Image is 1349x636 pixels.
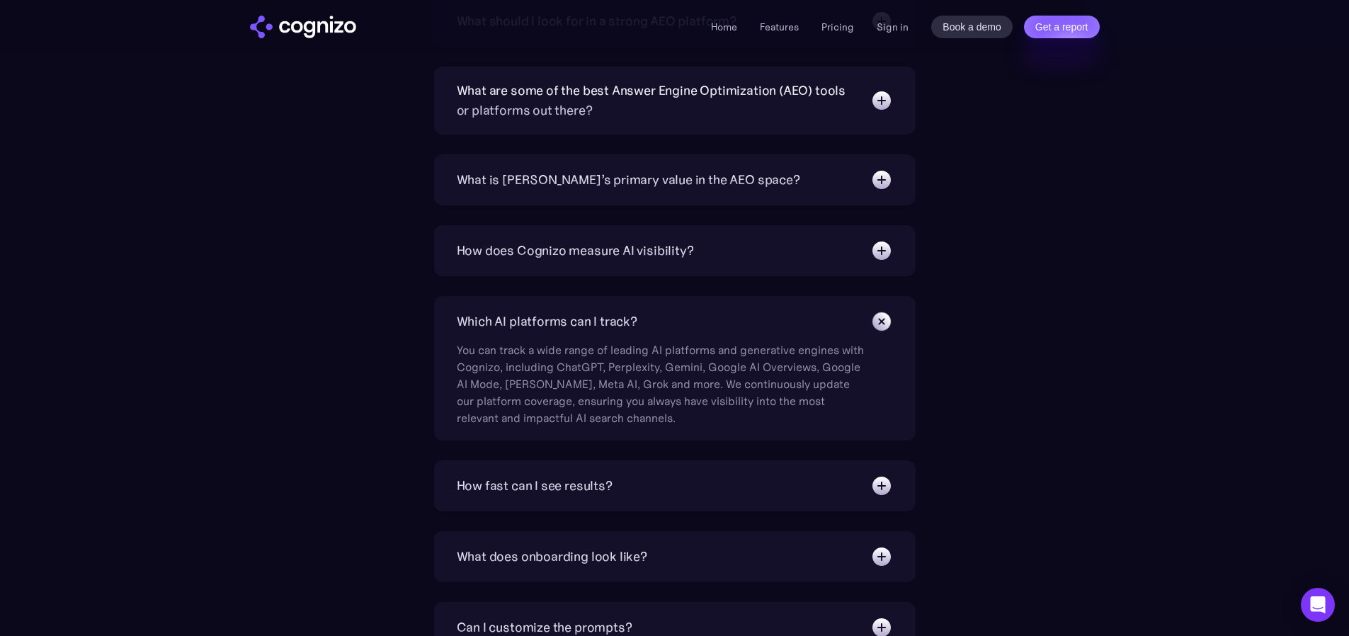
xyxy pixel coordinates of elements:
[250,16,356,38] img: cognizo logo
[931,16,1013,38] a: Book a demo
[1301,588,1335,622] div: Open Intercom Messenger
[457,81,856,120] div: What are some of the best Answer Engine Optimization (AEO) tools or platforms out there?
[457,170,800,190] div: What is [PERSON_NAME]’s primary value in the AEO space?
[877,18,909,35] a: Sign in
[760,21,799,33] a: Features
[821,21,854,33] a: Pricing
[457,547,647,567] div: What does onboarding look like?
[457,312,637,331] div: Which AI platforms can I track?
[250,16,356,38] a: home
[711,21,737,33] a: Home
[457,241,694,261] div: How does Cognizo measure AI visibility?
[457,476,613,496] div: How fast can I see results?
[1024,16,1100,38] a: Get a report
[457,333,867,426] div: You can track a wide range of leading AI platforms and generative engines with Cognizo, including...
